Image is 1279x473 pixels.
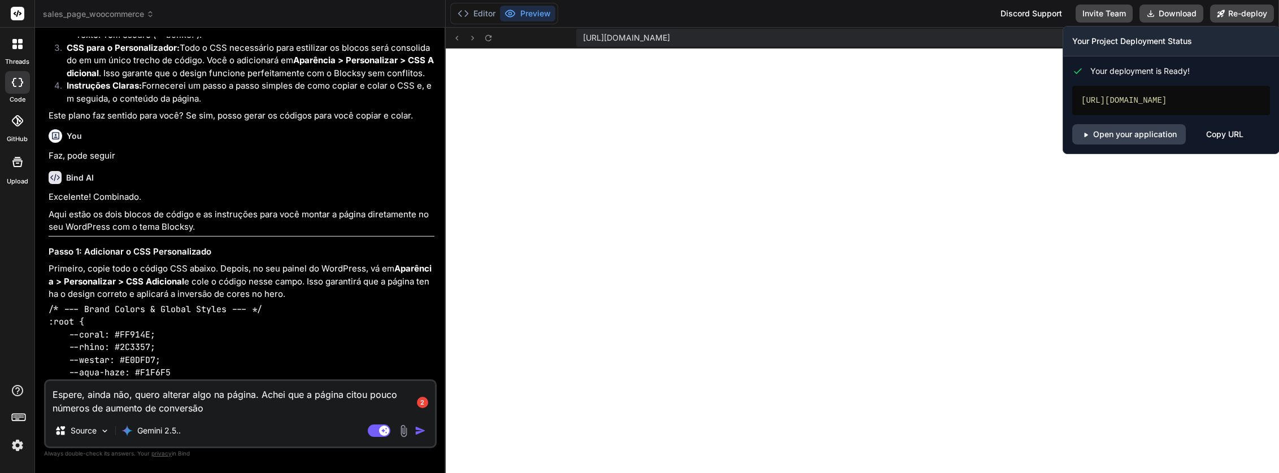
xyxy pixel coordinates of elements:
p: Primeiro, copie todo o código CSS abaixo. Depois, no seu painel do WordPress, vá em e cole o códi... [49,262,434,301]
button: Preview [500,6,555,21]
img: Pick Models [100,426,110,436]
strong: CSS para o Personalizador: [67,42,180,53]
span: sales_page_woocommerce [43,8,154,20]
button: Download [1139,5,1203,23]
div: Discord Support [994,5,1069,23]
span: [URL][DOMAIN_NAME] [583,32,670,43]
a: Open your application [1072,124,1186,144]
p: Always double-check its answers. Your in Bind [44,448,437,459]
button: Re-deploy [1210,5,1274,23]
strong: Instruções Claras: [67,80,142,91]
h3: Your Project Deployment Status [1072,36,1270,47]
li: Todo o CSS necessário para estilizar os blocos será consolidado em um único trecho de código. Voc... [58,42,434,80]
label: code [10,95,25,104]
h6: Bind AI [66,172,94,183]
p: Gemini 2.5.. [137,425,181,436]
img: attachment [397,424,410,437]
strong: Aparência > Personalizar > CSS Adicional [49,263,432,287]
iframe: Preview [446,49,1279,473]
span: Your deployment is Ready! [1090,65,1190,77]
h3: Passo 1: Adicionar o CSS Personalizado [49,246,434,259]
p: Aqui estão os dois blocos de código e as instruções para você montar a página diretamente no seu ... [49,208,434,234]
div: Copy URL [1206,124,1243,144]
li: Fornecerei um passo a passo simples de como copiar e colar o CSS e, em seguida, o conteúdo da pág... [58,80,434,105]
strong: Aparência > Personalizar > CSS Adicional [67,55,434,78]
p: Este plano faz sentido para você? Se sim, posso gerar os códigos para você copiar e colar. [49,110,434,122]
p: Faz, pode seguir [49,150,434,163]
button: Editor [453,6,500,21]
div: [URL][DOMAIN_NAME] [1072,86,1270,115]
img: icon [415,425,426,436]
p: Source [71,425,97,436]
img: settings [8,436,27,455]
img: Gemini 2.5 Pro [121,425,133,436]
span: privacy [151,450,172,457]
h6: You [67,130,82,142]
code: /* --- Brand Colors & Global Styles --- */ :root { --coral: #FF914E; --rhino: #2C3357; --westar: ... [49,304,262,379]
label: GitHub [7,134,28,144]
button: Invite Team [1076,5,1133,23]
label: threads [5,57,29,67]
p: Excelente! Combinado. [49,191,434,204]
textarea: Espere, ainda não, quero alterar algo na página. Achei que a página citou pouco números de aument... [46,381,435,415]
label: Upload [7,177,28,186]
